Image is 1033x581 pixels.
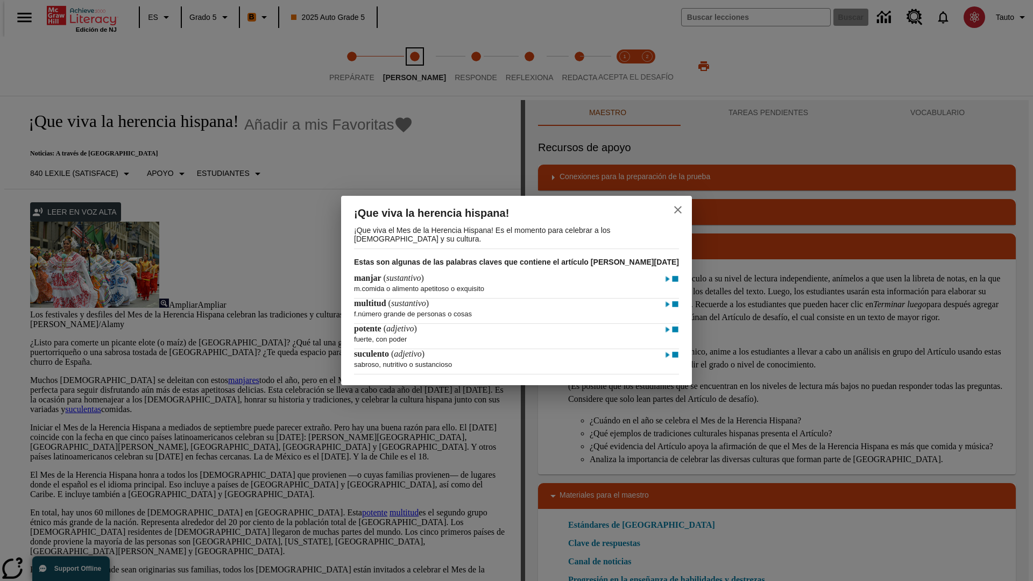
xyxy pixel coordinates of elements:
img: Reproducir - potente [664,324,671,335]
span: adjetivo [386,324,414,333]
p: ¡Que viva el Mes de la Herencia Hispana! Es el momento para celebrar a los [DEMOGRAPHIC_DATA] y s... [354,222,677,249]
span: sustantivo [391,299,426,308]
h2: ¡Que viva la herencia hispana! [354,204,647,222]
p: sabroso, nutritivo o sustancioso [354,355,677,369]
img: Reproducir - suculento [664,350,671,360]
p: fuerte, con poder [354,330,677,343]
span: suculento [354,349,391,358]
span: adjetivo [394,349,422,358]
img: Detener - potente [671,324,679,335]
img: Reproducir - multitud [664,299,671,310]
h3: Estas son algunas de las palabras claves que contiene el artículo [PERSON_NAME][DATE] [354,249,679,274]
img: Detener - multitud [671,299,679,310]
img: Detener - manjar [671,274,679,285]
span: manjar [354,273,383,282]
h4: ( ) [354,273,424,283]
h4: ( ) [354,349,424,359]
img: Detener - suculento [671,350,679,360]
p: número grande de personas o cosas [354,304,677,318]
h4: ( ) [354,324,417,334]
span: sustantivo [386,273,421,282]
span: f. [354,310,358,318]
h4: ( ) [354,299,429,308]
span: potente [354,324,384,333]
button: close [665,197,691,223]
span: multitud [354,299,388,308]
img: Reproducir - manjar [664,274,671,285]
p: comida o alimento apetitoso o exquisito [354,279,677,293]
span: m. [354,285,362,293]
